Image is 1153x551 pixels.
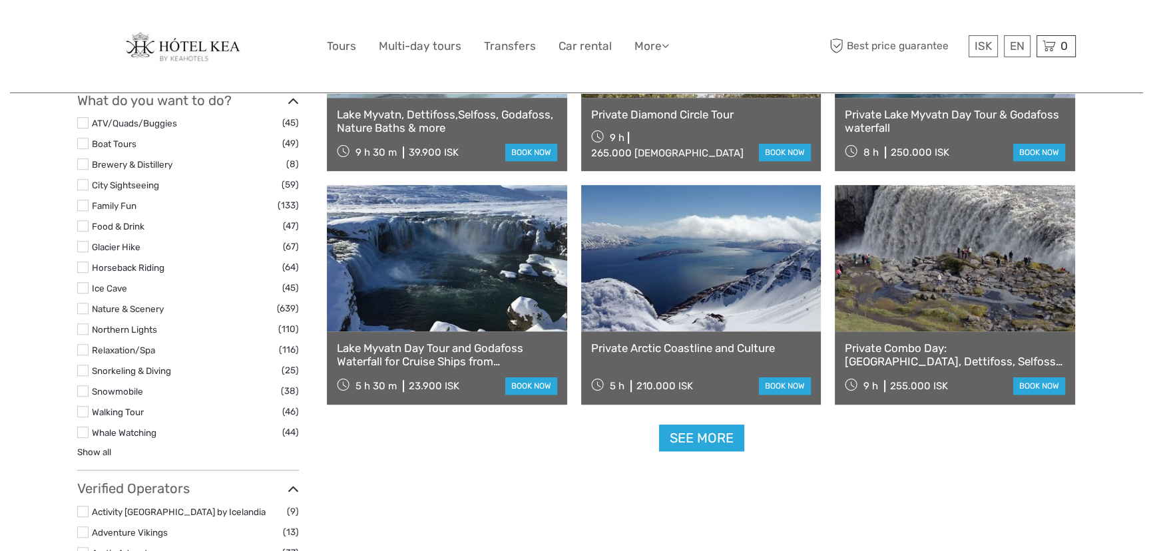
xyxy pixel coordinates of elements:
button: Open LiveChat chat widget [153,21,169,37]
a: Family Fun [92,200,136,211]
span: 0 [1058,39,1070,53]
span: 5 h 30 m [355,380,397,392]
h3: What do you want to do? [77,92,299,108]
span: (49) [282,136,299,151]
span: (45) [282,280,299,295]
span: (46) [282,404,299,419]
span: (25) [282,363,299,378]
a: Private Diamond Circle Tour [591,108,811,121]
span: ISK [975,39,992,53]
a: ATV/Quads/Buggies [92,118,177,128]
a: Transfers [484,37,536,56]
span: (67) [283,239,299,254]
a: Tours [327,37,356,56]
h3: Verified Operators [77,480,299,496]
div: 39.900 ISK [409,146,459,158]
span: 5 h [610,380,624,392]
span: (13) [283,524,299,540]
a: book now [1013,144,1065,161]
a: Ice Cave [92,283,127,293]
span: 9 h [610,132,624,144]
a: Boat Tours [92,138,136,149]
span: (116) [279,342,299,357]
a: book now [505,144,557,161]
a: Private Combo Day: [GEOGRAPHIC_DATA], Dettifoss, Selfoss and Godafoss Waterfalls Tour [845,341,1065,369]
a: Brewery & Distillery [92,159,172,170]
span: (38) [281,383,299,399]
img: 141-ff6c57a7-291f-4a61-91e4-c46f458f029f_logo_big.jpg [124,32,252,61]
a: Walking Tour [92,407,144,417]
a: book now [759,377,811,395]
a: Northern Lights [92,324,157,335]
a: More [634,37,669,56]
span: 9 h 30 m [355,146,397,158]
span: (133) [278,198,299,213]
span: 9 h [863,380,878,392]
span: 8 h [863,146,879,158]
span: (64) [282,260,299,275]
span: (45) [282,115,299,130]
a: Lake Myvatn, Dettifoss,Selfoss, Godafoss, Nature Baths & more [337,108,557,135]
a: Nature & Scenery [92,303,164,314]
div: 265.000 [DEMOGRAPHIC_DATA] [591,147,744,159]
a: book now [505,377,557,395]
a: Relaxation/Spa [92,345,155,355]
a: Lake Myvatn Day Tour and Godafoss Waterfall for Cruise Ships from [GEOGRAPHIC_DATA] Port [337,341,557,369]
div: 23.900 ISK [409,380,459,392]
div: EN [1004,35,1031,57]
a: See more [659,425,744,452]
div: 210.000 ISK [636,380,693,392]
a: book now [759,144,811,161]
a: Adventure Vikings [92,527,168,538]
a: Car rental [559,37,612,56]
a: Snowmobile [92,386,143,397]
span: (8) [286,156,299,172]
a: Snorkeling & Diving [92,365,171,376]
div: 255.000 ISK [890,380,948,392]
a: Show all [77,447,111,457]
span: (47) [283,218,299,234]
a: Multi-day tours [379,37,461,56]
a: Private Arctic Coastline and Culture [591,341,811,355]
a: Activity [GEOGRAPHIC_DATA] by Icelandia [92,506,266,517]
a: Private Lake Myvatn Day Tour & Godafoss waterfall [845,108,1065,135]
div: 250.000 ISK [891,146,949,158]
a: Whale Watching [92,427,156,438]
span: (59) [282,177,299,192]
a: book now [1013,377,1065,395]
span: (639) [277,301,299,316]
a: Food & Drink [92,221,144,232]
a: Horseback Riding [92,262,164,273]
span: Best price guarantee [826,35,965,57]
a: City Sightseeing [92,180,159,190]
span: (110) [278,321,299,337]
a: Glacier Hike [92,242,140,252]
span: (44) [282,425,299,440]
p: We're away right now. Please check back later! [19,23,150,34]
span: (9) [287,504,299,519]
